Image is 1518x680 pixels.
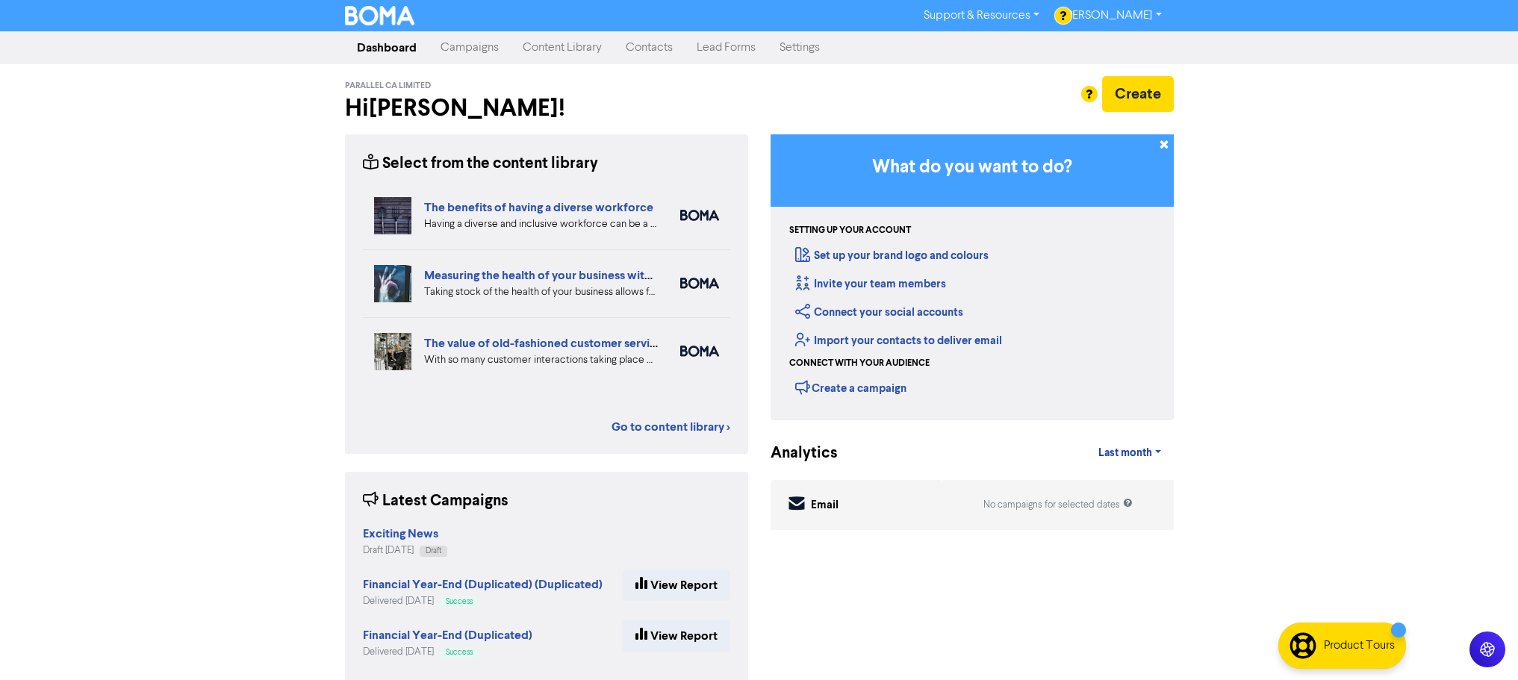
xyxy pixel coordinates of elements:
[983,498,1133,512] div: No campaigns for selected dates
[424,284,658,300] div: Taking stock of the health of your business allows for more effective planning, early warning abo...
[1086,438,1173,468] a: Last month
[363,528,438,540] a: Exciting News
[795,249,989,263] a: Set up your brand logo and colours
[680,346,719,357] img: boma
[363,645,532,659] div: Delivered [DATE]
[424,200,653,215] a: The benefits of having a diverse workforce
[680,210,719,221] img: boma
[446,598,473,605] span: Success
[429,33,511,63] a: Campaigns
[424,352,658,368] div: With so many customer interactions taking place online, your online customer service has to be fi...
[345,81,431,91] span: Parallel CA Limited
[363,579,603,591] a: Financial Year-End (Duplicated) (Duplicated)
[363,543,447,558] div: Draft [DATE]
[424,216,658,232] div: Having a diverse and inclusive workforce can be a major boost for your business. We list four of ...
[345,94,748,122] h2: Hi [PERSON_NAME] !
[680,278,719,289] img: boma_accounting
[623,570,730,601] a: View Report
[426,547,441,555] span: Draft
[623,620,730,652] a: View Report
[614,33,685,63] a: Contacts
[345,6,415,25] img: BOMA Logo
[424,336,774,351] a: The value of old-fashioned customer service: getting data insights
[795,376,906,399] div: Create a campaign
[912,4,1051,28] a: Support & Resources
[363,152,598,175] div: Select from the content library
[771,442,819,465] div: Analytics
[363,630,532,642] a: Financial Year-End (Duplicated)
[363,577,603,592] strong: Financial Year-End (Duplicated) (Duplicated)
[771,134,1174,420] div: Getting Started in BOMA
[768,33,832,63] a: Settings
[511,33,614,63] a: Content Library
[363,594,603,608] div: Delivered [DATE]
[424,268,732,283] a: Measuring the health of your business with ratio measures
[363,526,438,541] strong: Exciting News
[789,224,911,237] div: Setting up your account
[1443,608,1518,680] iframe: Chat Widget
[612,418,730,436] a: Go to content library >
[363,490,508,513] div: Latest Campaigns
[795,277,946,291] a: Invite your team members
[1102,76,1174,112] button: Create
[345,33,429,63] a: Dashboard
[789,357,930,370] div: Connect with your audience
[685,33,768,63] a: Lead Forms
[1051,4,1173,28] a: [PERSON_NAME]
[363,628,532,643] strong: Financial Year-End (Duplicated)
[811,497,839,514] div: Email
[446,649,473,656] span: Success
[795,305,963,319] a: Connect your social accounts
[795,334,1002,348] a: Import your contacts to deliver email
[793,157,1151,178] h3: What do you want to do?
[1098,446,1152,460] span: Last month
